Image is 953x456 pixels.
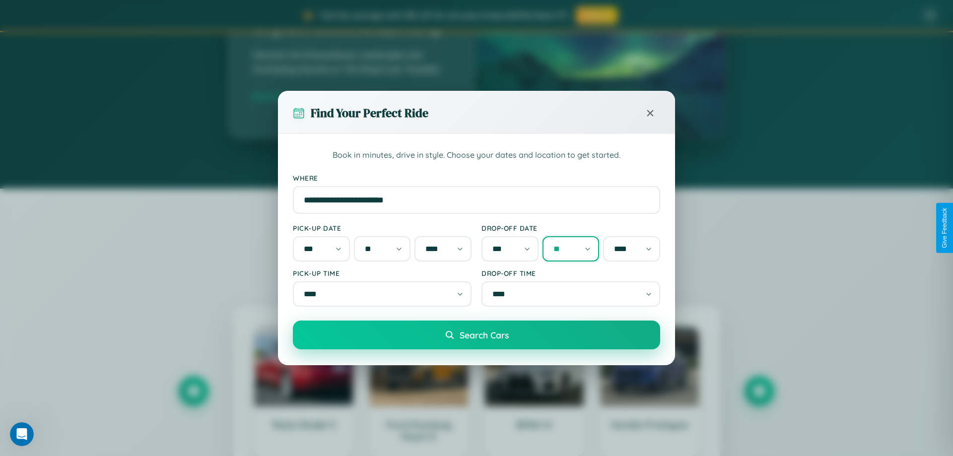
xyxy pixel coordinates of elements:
[481,224,660,232] label: Drop-off Date
[460,329,509,340] span: Search Cars
[293,269,472,277] label: Pick-up Time
[293,321,660,349] button: Search Cars
[481,269,660,277] label: Drop-off Time
[293,224,472,232] label: Pick-up Date
[311,105,428,121] h3: Find Your Perfect Ride
[293,174,660,182] label: Where
[293,149,660,162] p: Book in minutes, drive in style. Choose your dates and location to get started.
